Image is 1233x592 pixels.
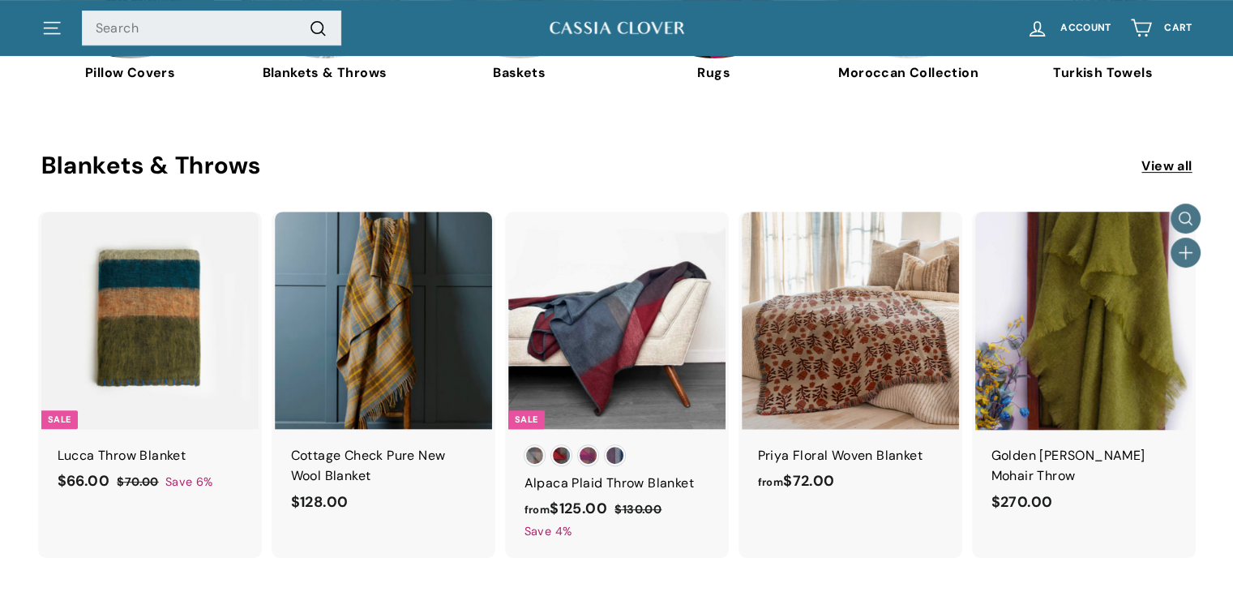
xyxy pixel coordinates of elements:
[291,492,349,512] span: $128.00
[625,62,803,84] span: Rugs
[524,499,607,518] span: $125.00
[41,152,1142,179] h2: Blankets & Throws
[41,212,259,429] img: A striped throw blanket with varying shades of olive green, deep teal, mustard, and beige, with a...
[991,492,1053,512] span: $270.00
[820,62,998,84] span: Moroccan Collection
[117,474,158,489] span: $70.00
[614,502,661,517] span: $130.00
[758,475,784,489] span: from
[1014,62,1192,84] span: Turkish Towels
[275,212,492,530] a: Cottage Check Pure New Wool Blanket
[41,62,220,84] span: Pillow Covers
[508,212,726,558] a: Sale Alpaca Plaid Throw Blanket Save 4%
[58,445,242,466] div: Lucca Throw Blanket
[1141,156,1192,177] a: View all
[975,212,1192,530] a: Golden [PERSON_NAME] Mohair Throw
[236,62,414,84] span: Blankets & Throws
[524,473,709,494] div: Alpaca Plaid Throw Blanket
[41,212,259,509] a: Sale A striped throw blanket with varying shades of olive green, deep teal, mustard, and beige, w...
[291,445,476,487] div: Cottage Check Pure New Wool Blanket
[758,445,943,466] div: Priya Floral Woven Blanket
[1017,4,1120,52] a: Account
[58,471,109,491] span: $66.00
[991,445,1176,487] div: Golden [PERSON_NAME] Mohair Throw
[524,503,550,517] span: from
[1060,23,1111,33] span: Account
[165,473,213,491] span: Save 6%
[742,212,959,509] a: Priya Floral Woven Blanket
[508,410,545,429] div: Sale
[1120,4,1201,52] a: Cart
[1164,23,1192,33] span: Cart
[430,62,609,84] span: Baskets
[758,471,835,491] span: $72.00
[524,522,572,541] span: Save 4%
[41,410,78,429] div: Sale
[82,11,341,46] input: Search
